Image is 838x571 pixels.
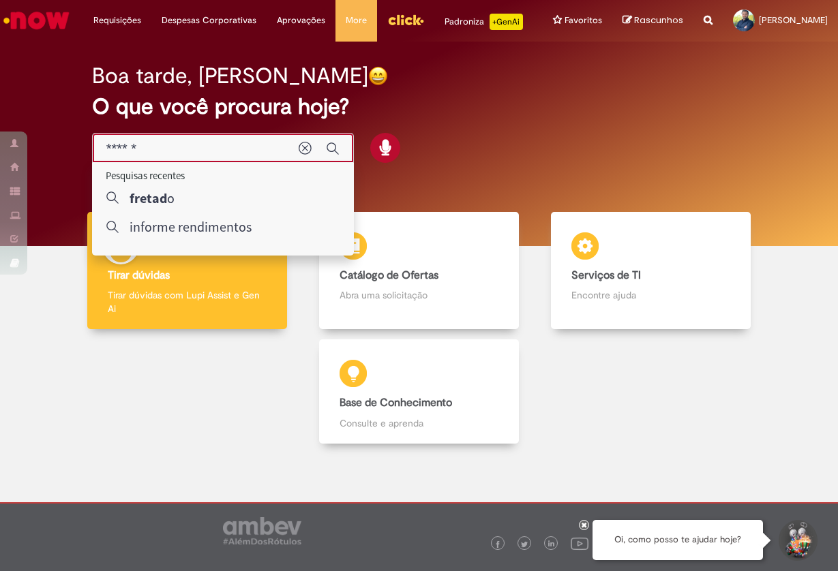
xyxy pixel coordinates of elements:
img: logo_footer_youtube.png [571,534,588,552]
span: More [346,14,367,27]
b: Catálogo de Ofertas [340,268,438,282]
h2: Boa tarde, [PERSON_NAME] [92,64,368,88]
a: Base de Conhecimento Consulte e aprenda [72,339,766,444]
a: Tirar dúvidas Tirar dúvidas com Lupi Assist e Gen Ai [72,212,303,330]
button: Iniciar Conversa de Suporte [777,520,818,561]
img: click_logo_yellow_360x200.png [387,10,424,30]
a: Serviços de TI Encontre ajuda [535,212,766,330]
p: Abra uma solicitação [340,288,498,302]
p: +GenAi [490,14,523,30]
b: Base de Conhecimento [340,396,452,410]
img: ServiceNow [1,7,72,34]
h2: O que você procura hoje? [92,95,747,119]
span: Rascunhos [634,14,683,27]
span: [PERSON_NAME] [759,14,828,26]
div: Oi, como posso te ajudar hoje? [593,520,763,560]
a: Catálogo de Ofertas Abra uma solicitação [303,212,535,330]
img: logo_footer_facebook.png [494,541,501,548]
b: Serviços de TI [571,268,641,282]
img: logo_footer_ambev_rotulo_gray.png [223,517,301,544]
img: logo_footer_twitter.png [521,541,528,548]
img: happy-face.png [368,66,388,86]
p: Consulte e aprenda [340,416,498,430]
a: Rascunhos [623,14,683,27]
img: logo_footer_linkedin.png [548,540,555,549]
span: Despesas Corporativas [162,14,256,27]
span: Aprovações [277,14,325,27]
p: Tirar dúvidas com Lupi Assist e Gen Ai [108,288,267,315]
p: Encontre ajuda [571,288,730,302]
span: Requisições [93,14,141,27]
span: Favoritos [565,14,602,27]
div: Padroniza [445,14,523,30]
b: Tirar dúvidas [108,268,170,282]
